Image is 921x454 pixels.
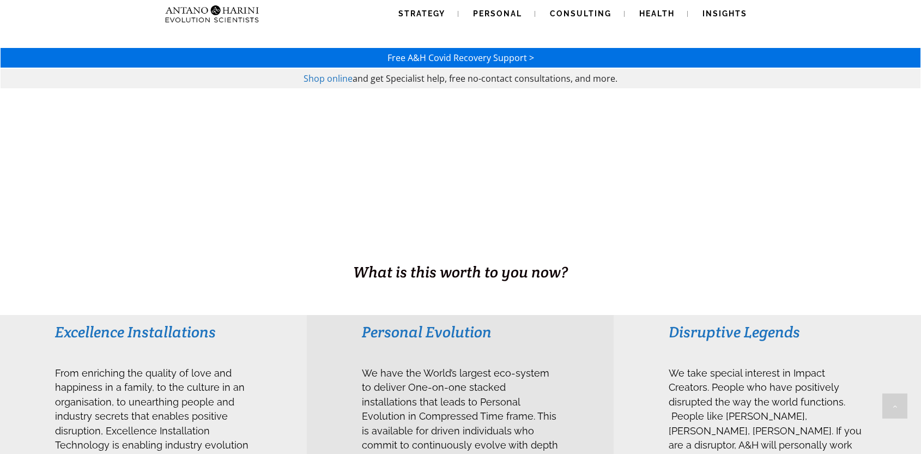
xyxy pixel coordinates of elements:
span: Insights [702,9,747,18]
span: Strategy [398,9,445,18]
span: and get Specialist help, free no-contact consultations, and more. [353,72,617,84]
span: Consulting [550,9,611,18]
h1: BUSINESS. HEALTH. Family. Legacy [1,238,920,261]
span: What is this worth to you now? [353,262,568,282]
h3: Disruptive Legends [669,322,865,342]
span: Health [639,9,675,18]
a: Shop online [304,72,353,84]
a: Free A&H Covid Recovery Support > [387,52,534,64]
h3: Excellence Installations [55,322,252,342]
h3: Personal Evolution [362,322,559,342]
span: Personal [473,9,522,18]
